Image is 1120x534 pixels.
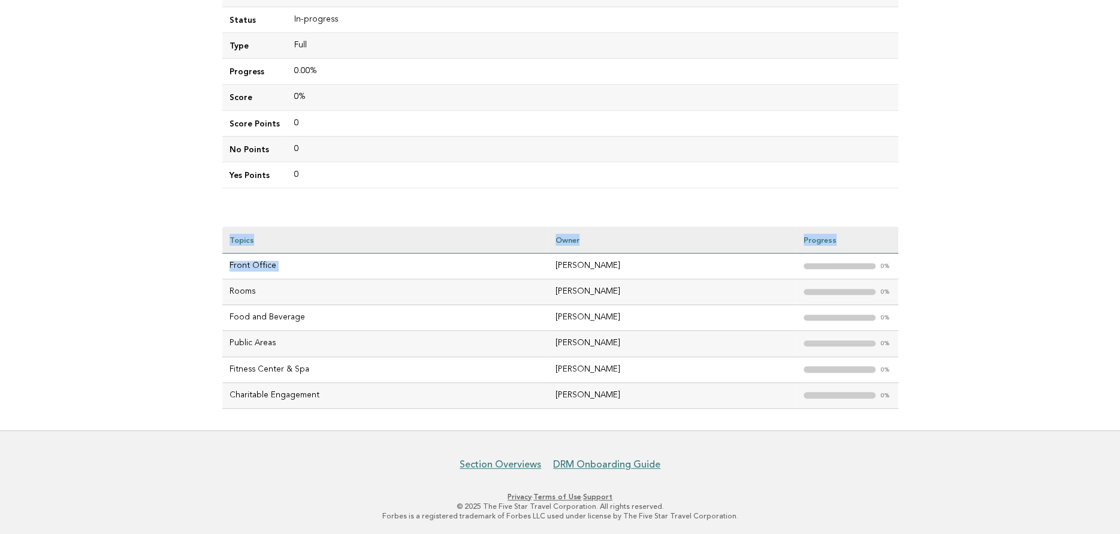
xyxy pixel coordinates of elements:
td: [PERSON_NAME] [548,254,796,279]
td: Yes Points [222,162,287,188]
th: Owner [548,227,796,254]
em: 0% [880,367,891,373]
td: No Points [222,136,287,162]
em: 0% [880,340,891,347]
a: Terms of Use [533,493,581,501]
td: 0.00% [287,59,898,85]
td: Progress [222,59,287,85]
td: Score [222,85,287,110]
em: 0% [880,289,891,295]
td: 0% [287,85,898,110]
td: Fitness Center & Spa [222,357,549,382]
td: Charitable Engagement [222,382,549,408]
th: Topics [222,227,549,254]
td: In-progress [287,7,898,33]
td: Public Areas [222,331,549,357]
a: Support [583,493,612,501]
td: [PERSON_NAME] [548,357,796,382]
td: 0 [287,162,898,188]
p: © 2025 The Five Star Travel Corporation. All rights reserved. [194,502,927,511]
td: Type [222,33,287,59]
p: Forbes is a registered trademark of Forbes LLC used under license by The Five Star Travel Corpora... [194,511,927,521]
td: Front Office [222,254,549,279]
a: Privacy [508,493,532,501]
em: 0% [880,263,891,270]
td: 0 [287,110,898,136]
td: Rooms [222,279,549,305]
td: 0 [287,136,898,162]
td: [PERSON_NAME] [548,382,796,408]
em: 0% [880,393,891,399]
td: [PERSON_NAME] [548,305,796,331]
a: Section Overviews [460,458,541,470]
p: · · [194,492,927,502]
td: [PERSON_NAME] [548,279,796,305]
a: DRM Onboarding Guide [553,458,660,470]
em: 0% [880,315,891,321]
td: Full [287,33,898,59]
th: Progress [796,227,898,254]
td: Food and Beverage [222,305,549,331]
td: Score Points [222,110,287,136]
td: Status [222,7,287,33]
td: [PERSON_NAME] [548,331,796,357]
